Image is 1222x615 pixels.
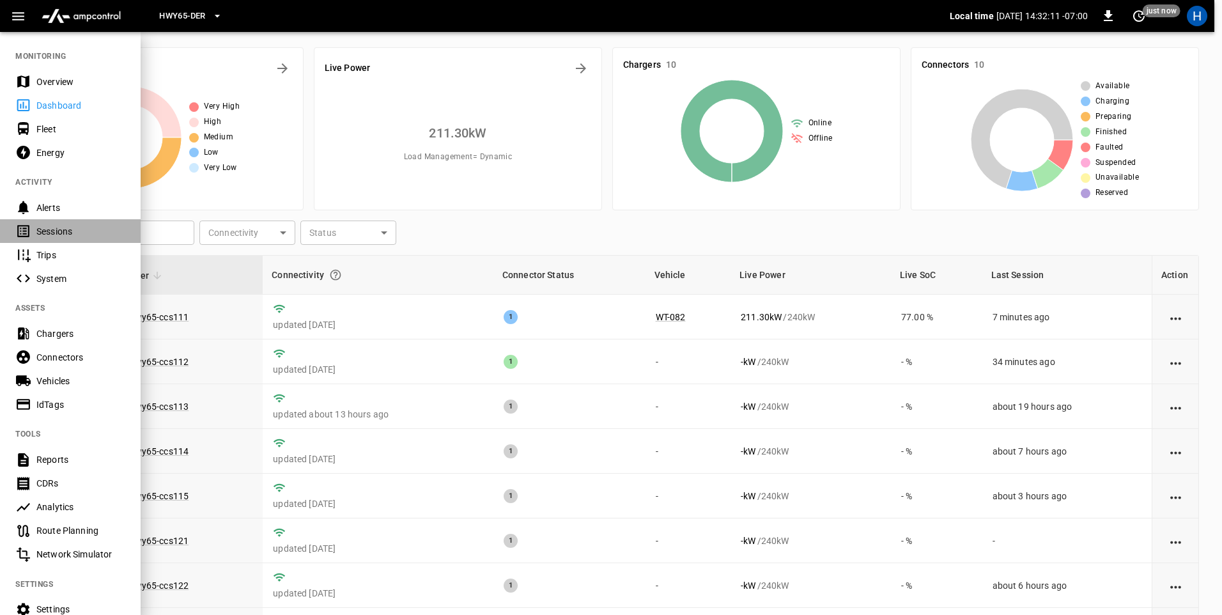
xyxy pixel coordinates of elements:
[36,4,126,28] img: ampcontrol.io logo
[996,10,1088,22] p: [DATE] 14:32:11 -07:00
[36,453,125,466] div: Reports
[159,9,205,24] span: HWY65-DER
[36,477,125,490] div: CDRs
[1143,4,1180,17] span: just now
[36,327,125,340] div: Chargers
[950,10,994,22] p: Local time
[36,201,125,214] div: Alerts
[1129,6,1149,26] button: set refresh interval
[36,75,125,88] div: Overview
[36,524,125,537] div: Route Planning
[36,398,125,411] div: IdTags
[36,146,125,159] div: Energy
[36,225,125,238] div: Sessions
[36,548,125,561] div: Network Simulator
[36,123,125,136] div: Fleet
[36,375,125,387] div: Vehicles
[36,249,125,261] div: Trips
[36,99,125,112] div: Dashboard
[36,272,125,285] div: System
[36,501,125,513] div: Analytics
[1187,6,1207,26] div: profile-icon
[36,351,125,364] div: Connectors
